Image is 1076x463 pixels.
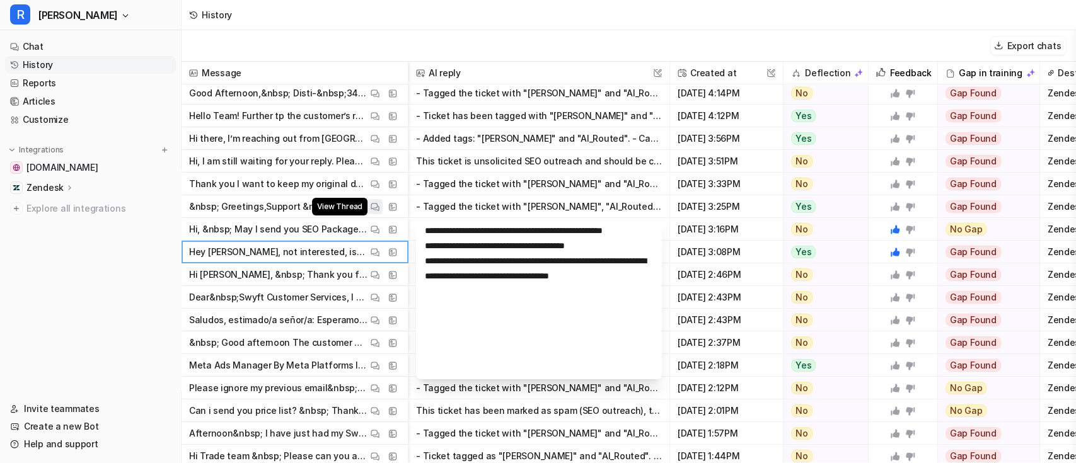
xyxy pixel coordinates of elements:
[38,6,118,24] span: [PERSON_NAME]
[160,146,169,154] img: menu_add.svg
[784,127,861,150] button: Yes
[202,8,232,21] div: History
[791,382,813,394] span: No
[416,173,662,195] button: - Tagged the ticket with "[PERSON_NAME]" and "AI_Routed". - Categorized as "Delivery" in the ROUT...
[946,246,1001,258] span: Gap Found
[416,105,662,127] button: - Ticket has been tagged with "[PERSON_NAME]" and "AI_Routed". - ROUTING TOOL set to "Returns & E...
[791,132,816,145] span: Yes
[938,82,1031,105] button: Gap Found
[5,144,67,156] button: Integrations
[5,38,176,55] a: Chat
[189,331,367,354] p: &nbsp; Good afternoon The customer has contacted us to report a fault with the sofa, which is spl...
[938,105,1031,127] button: Gap Found
[938,263,1031,286] button: Gap Found
[946,87,1001,100] span: Gap Found
[189,218,367,241] p: Hi, &nbsp; May I send you SEO Packages/Cost? &nbsp; From:&nbsp;[PERSON_NAME] Sent:&nbsp;[DATE] 5:...
[675,399,778,422] span: [DATE] 2:01PM
[791,291,813,304] span: No
[784,241,861,263] button: Yes
[675,354,778,377] span: [DATE] 2:18PM
[189,399,367,422] p: Can i send you price list? &nbsp; Thanks! From: [PERSON_NAME] Sent: [DATE] 6:28 PM Subject: URL &...
[675,82,778,105] span: [DATE] 4:14PM
[19,145,64,155] p: Integrations
[938,286,1031,309] button: Gap Found
[189,127,367,150] p: Hi there, I’m reaching out from [GEOGRAPHIC_DATA], the UK’s leading made-to-measure blinds, curta...
[5,418,176,435] a: Create a new Bot
[938,331,1031,354] button: Gap Found
[791,336,813,349] span: No
[189,286,367,309] p: Dear&nbsp;Swyft Customer Services, I am writing to make a formal complaint regarding the delivery...
[784,422,861,445] button: No
[791,246,816,258] span: Yes
[675,377,778,399] span: [DATE] 2:12PM
[784,309,861,331] button: No
[8,146,16,154] img: expand menu
[946,314,1001,326] span: Gap Found
[784,331,861,354] button: No
[938,399,1031,422] button: No Gap
[416,127,662,150] button: - Added tags: "[PERSON_NAME]" and "AI_Routed". - Categorized the ticket as "Marketing" in the ROU...
[189,309,367,331] p: Saludos, estimado/a señor/a: Esperamos que este mensaje le llegue bien. LIDL SUPERMERCADOS, S.A.U...
[791,110,816,122] span: Yes
[784,195,861,218] button: Yes
[791,200,816,213] span: Yes
[5,400,176,418] a: Invite teammates
[189,377,367,399] p: Please ignore my previous email&nbsp; I have found the legs !!&nbsp; Apologies&nbsp; [PERSON_NAME...
[784,286,861,309] button: No
[791,314,813,326] span: No
[416,218,662,241] button: This ticket has been marked as spam (SEO outreach), tagged accordingly, and closed. An internal n...
[675,62,778,84] span: Created at
[13,164,20,171] img: swyfthome.com
[938,309,1031,331] button: Gap Found
[5,93,176,110] a: Articles
[414,62,664,84] span: AI reply
[416,195,662,218] button: - Tagged the ticket with "[PERSON_NAME]", "AI_Routed", and "spam". - Categorized as "Marketing" (...
[946,132,1001,145] span: Gap Found
[938,422,1031,445] button: Gap Found
[784,105,861,127] button: Yes
[938,127,1031,150] button: Gap Found
[5,56,176,74] a: History
[946,200,1001,213] span: Gap Found
[189,422,367,445] p: Afternoon&nbsp; I have just had my Swyft model 2 sofa delivered and assembled by your team [DATE]...
[416,377,662,399] button: - Tagged the ticket with "[PERSON_NAME]" and "AI_Routed." - Categorized the ticket under "Deliver...
[990,37,1066,55] button: Export chats
[946,110,1001,122] span: Gap Found
[890,62,932,84] h2: Feedback
[946,155,1001,168] span: Gap Found
[938,241,1031,263] button: Gap Found
[5,159,176,176] a: swyfthome.com[DOMAIN_NAME]
[10,4,30,25] span: R
[938,218,1031,241] button: No Gap
[946,291,1001,304] span: Gap Found
[784,377,861,399] button: No
[5,200,176,217] a: Explore all integrations
[5,435,176,453] a: Help and support
[784,354,861,377] button: Yes
[784,218,861,241] button: No
[938,377,1031,399] button: No Gap
[784,173,861,195] button: No
[675,105,778,127] span: [DATE] 4:12PM
[938,150,1031,173] button: Gap Found
[416,82,662,105] button: - Tagged the ticket with "[PERSON_NAME]" and "AI_Routed". - Set ROUTING TOOL to "Quality" as the ...
[946,223,987,236] span: No Gap
[675,422,778,445] span: [DATE] 1:57PM
[5,74,176,92] a: Reports
[946,404,987,417] span: No Gap
[26,161,98,174] span: [DOMAIN_NAME]
[946,178,1001,190] span: Gap Found
[367,199,383,214] button: View Thread
[943,62,1034,84] div: Gap in training
[189,173,367,195] p: Thank you I want to keep my original delivery date please. Just to notify you that this is a deli...
[189,241,367,263] p: Hey [PERSON_NAME], not interested, isn’t it! Trust me, that’s the response I get from store owner...
[416,399,662,422] button: This ticket has been marked as spam (SEO outreach), tagged accordingly, and closed. No public rep...
[5,111,176,129] a: Customize
[189,150,367,173] p: Hi, I am still waiting for your reply. Please let me know; if you are interested! In my Service. ...
[938,354,1031,377] button: Gap Found
[675,150,778,173] span: [DATE] 3:51PM
[784,150,861,173] button: No
[189,354,367,377] p: Meta Ads Manager By Meta Platforms Inc · iOS Beta Manage your ads with a faster, smarter, and dis...
[416,422,662,445] button: - Tagged the ticket with "[PERSON_NAME]" and "AI_Routed" to mark my involvement. - Categorized th...
[416,150,662,173] button: This ticket is unsolicited SEO outreach and should be categorized as spam. [PERSON_NAME] attempte...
